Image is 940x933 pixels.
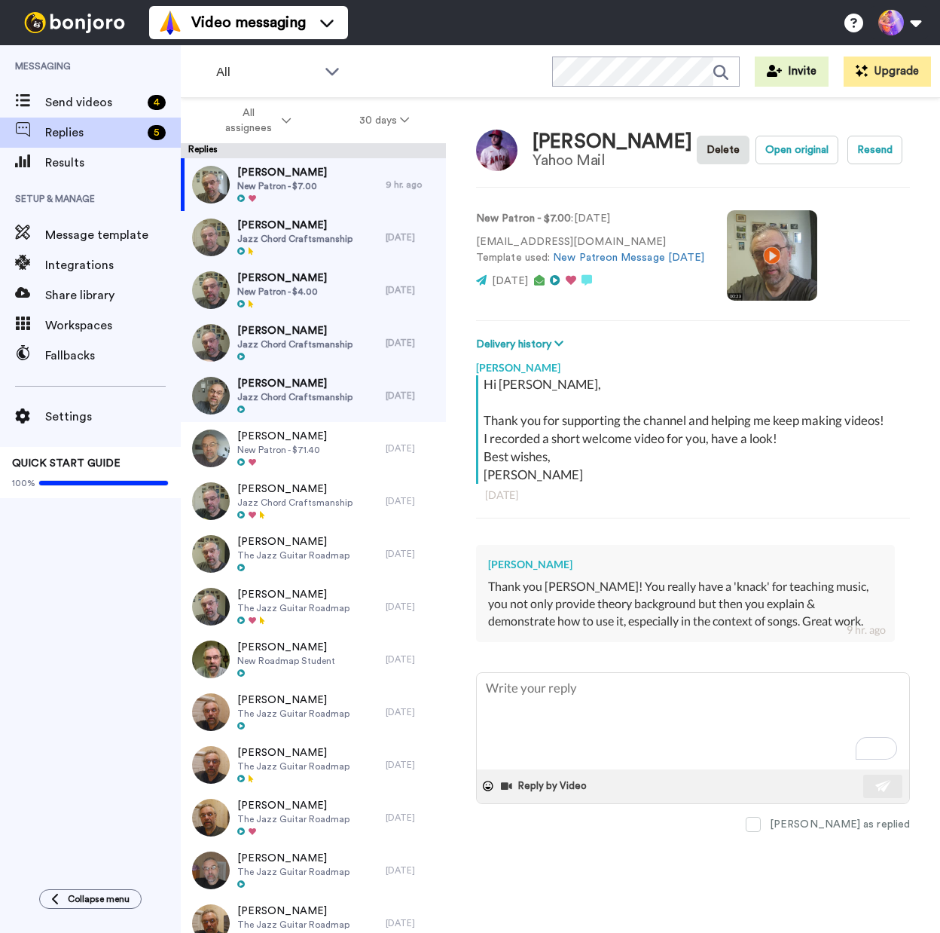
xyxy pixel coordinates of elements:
div: Yahoo Mail [533,152,692,169]
a: [PERSON_NAME]Jazz Chord Craftsmanship[DATE] [181,211,446,264]
div: [PERSON_NAME] [476,353,910,375]
span: [PERSON_NAME] [237,640,335,655]
span: [PERSON_NAME] [237,429,327,444]
a: [PERSON_NAME]The Jazz Guitar Roadmap[DATE] [181,791,446,844]
div: 9 hr. ago [386,179,438,191]
div: Thank you [PERSON_NAME]! You really have a 'knack' for teaching music, you not only provide theor... [488,578,883,630]
a: [PERSON_NAME]Jazz Chord Craftsmanship[DATE] [181,317,446,369]
img: e47f1250-a601-4a27-88a2-abdea583676e-thumb.jpg [192,693,230,731]
span: [PERSON_NAME] [237,745,349,760]
div: [PERSON_NAME] as replied [770,817,910,832]
span: New Patron - $7.00 [237,180,327,192]
span: The Jazz Guitar Roadmap [237,708,349,720]
button: Collapse menu [39,889,142,909]
a: [PERSON_NAME]The Jazz Guitar Roadmap[DATE] [181,580,446,633]
span: Integrations [45,256,181,274]
p: : [DATE] [476,211,704,227]
span: Video messaging [191,12,306,33]
div: [DATE] [386,759,438,771]
img: send-white.svg [875,780,892,792]
div: [DATE] [386,390,438,402]
img: ee77b85b-531a-4a2b-ad6c-dbfdad5088b8-thumb.jpg [192,271,230,309]
span: [PERSON_NAME] [237,904,349,919]
span: [PERSON_NAME] [237,376,352,391]
a: New Patreon Message [DATE] [553,252,704,263]
div: Replies [181,143,446,158]
div: 4 [148,95,166,110]
span: Message template [45,226,181,244]
span: The Jazz Guitar Roadmap [237,760,349,772]
span: All [216,63,317,81]
span: Workspaces [45,317,181,335]
textarea: To enrich screen reader interactions, please activate Accessibility in Grammarly extension settings [477,673,909,769]
div: [DATE] [386,495,438,507]
div: [DATE] [386,284,438,296]
span: Jazz Chord Craftsmanship [237,338,352,350]
div: 5 [148,125,166,140]
a: [PERSON_NAME]The Jazz Guitar Roadmap[DATE] [181,739,446,791]
span: Fallbacks [45,347,181,365]
div: [DATE] [386,601,438,613]
div: [DATE] [386,653,438,665]
img: bj-logo-header-white.svg [18,12,131,33]
span: [PERSON_NAME] [237,218,352,233]
img: 37583635-ae83-42af-ac70-8e72b3ee5843-thumb.jpg [192,219,230,256]
span: The Jazz Guitar Roadmap [237,549,349,561]
span: [PERSON_NAME] [237,587,349,602]
span: [PERSON_NAME] [237,271,327,286]
img: 03a30d6a-4cbe-457f-9876-41c432f16af2-thumb.jpg [192,377,230,414]
span: [PERSON_NAME] [237,165,327,180]
div: [DATE] [485,488,901,503]
a: [PERSON_NAME]The Jazz Guitar Roadmap[DATE] [181,844,446,897]
img: 196ccf9c-bf43-463c-94d9-47550423a721-thumb.jpg [192,482,230,520]
img: 094e06a6-1b9b-4e43-a689-364bf7153a53-thumb.jpg [192,535,230,573]
a: [PERSON_NAME]The Jazz Guitar Roadmap[DATE] [181,528,446,580]
button: All assignees [184,99,325,142]
img: Image of David Fletcher [476,130,517,171]
span: The Jazz Guitar Roadmap [237,602,349,614]
span: The Jazz Guitar Roadmap [237,919,349,931]
div: [DATE] [386,706,438,718]
div: [DATE] [386,917,438,929]
img: 51ebf7e9-357b-4449-a7d3-48792bdd8ff8-thumb.jpg [192,799,230,837]
span: [PERSON_NAME] [237,534,349,549]
span: [PERSON_NAME] [237,693,349,708]
a: [PERSON_NAME]The Jazz Guitar Roadmap[DATE] [181,686,446,739]
span: [PERSON_NAME] [237,323,352,338]
img: 1a24cad7-86c3-42b9-964f-2b569b172d34-thumb.jpg [192,166,230,203]
a: [PERSON_NAME]Jazz Chord Craftsmanship[DATE] [181,475,446,528]
a: [PERSON_NAME]New Patron - $7.009 hr. ago [181,158,446,211]
span: The Jazz Guitar Roadmap [237,813,349,825]
div: [DATE] [386,337,438,349]
span: New Roadmap Student [237,655,335,667]
img: vm-color.svg [158,11,182,35]
span: Jazz Chord Craftsmanship [237,391,352,403]
span: The Jazz Guitar Roadmap [237,866,349,878]
button: Resend [847,136,902,164]
div: Hi [PERSON_NAME], Thank you for supporting the channel and helping me keep making videos! I recor... [484,375,906,484]
span: Send videos [45,93,142,112]
span: Jazz Chord Craftsmanship [237,497,352,509]
div: [PERSON_NAME] [488,557,883,572]
button: Reply by Video [499,775,591,797]
span: Collapse menu [68,893,130,905]
div: [DATE] [386,548,438,560]
span: Replies [45,124,142,142]
span: [PERSON_NAME] [237,482,352,497]
img: e03e1561-5034-4586-ad19-4c3ae28f6360-thumb.jpg [192,852,230,889]
button: 30 days [325,107,444,134]
img: 59725aee-f00a-4da5-affb-99aff1358251-thumb.jpg [192,641,230,678]
div: [DATE] [386,864,438,876]
button: Invite [755,57,829,87]
span: Share library [45,286,181,304]
div: [DATE] [386,231,438,243]
a: [PERSON_NAME]Jazz Chord Craftsmanship[DATE] [181,369,446,422]
img: 03399856-1168-4bb2-9260-cac40e7024f9-thumb.jpg [192,746,230,784]
span: QUICK START GUIDE [12,458,121,469]
img: 7f7428a8-c805-4f1f-9510-00314b36e05a-thumb.jpg [192,324,230,362]
span: New Patron - $4.00 [237,286,327,298]
div: [PERSON_NAME] [533,131,692,153]
span: Results [45,154,181,172]
div: 9 hr. ago [847,623,886,638]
